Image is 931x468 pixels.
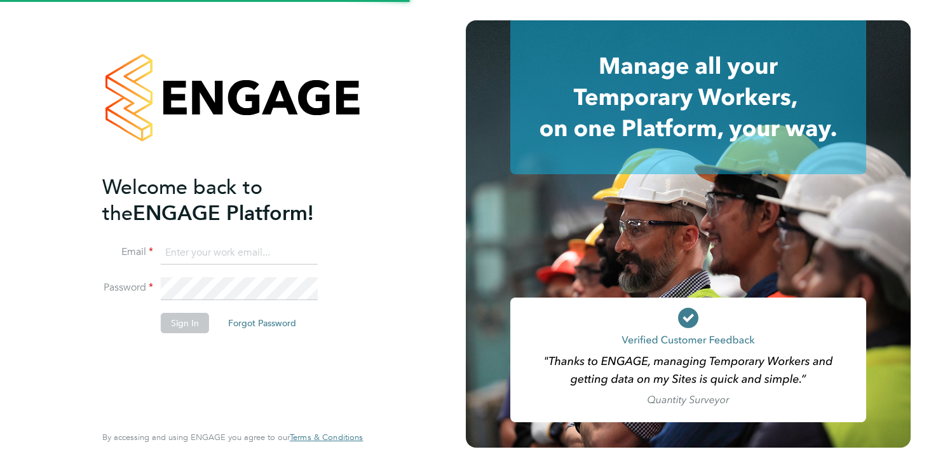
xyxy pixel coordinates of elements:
[290,432,363,443] span: Terms & Conditions
[102,281,153,294] label: Password
[218,313,306,333] button: Forgot Password
[161,242,318,265] input: Enter your work email...
[102,175,262,226] span: Welcome back to the
[102,174,350,226] h2: ENGAGE Platform!
[161,313,209,333] button: Sign In
[102,432,363,443] span: By accessing and using ENGAGE you agree to our
[102,245,153,259] label: Email
[290,432,363,443] a: Terms & Conditions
